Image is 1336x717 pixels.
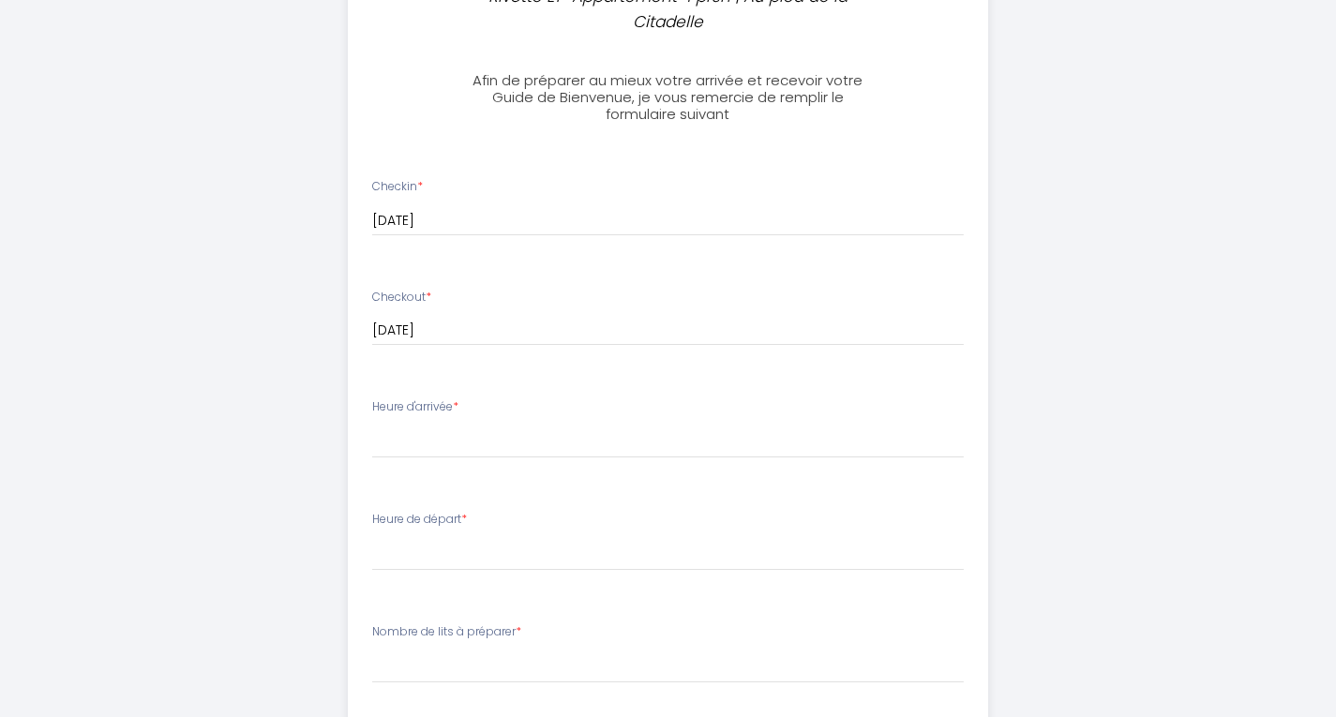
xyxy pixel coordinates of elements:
[372,623,521,641] label: Nombre de lits à préparer
[372,289,431,306] label: Checkout
[459,72,877,123] h3: Afin de préparer au mieux votre arrivée et recevoir votre Guide de Bienvenue, je vous remercie de...
[372,178,423,196] label: Checkin
[372,398,458,416] label: Heure d'arrivée
[372,511,467,529] label: Heure de départ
